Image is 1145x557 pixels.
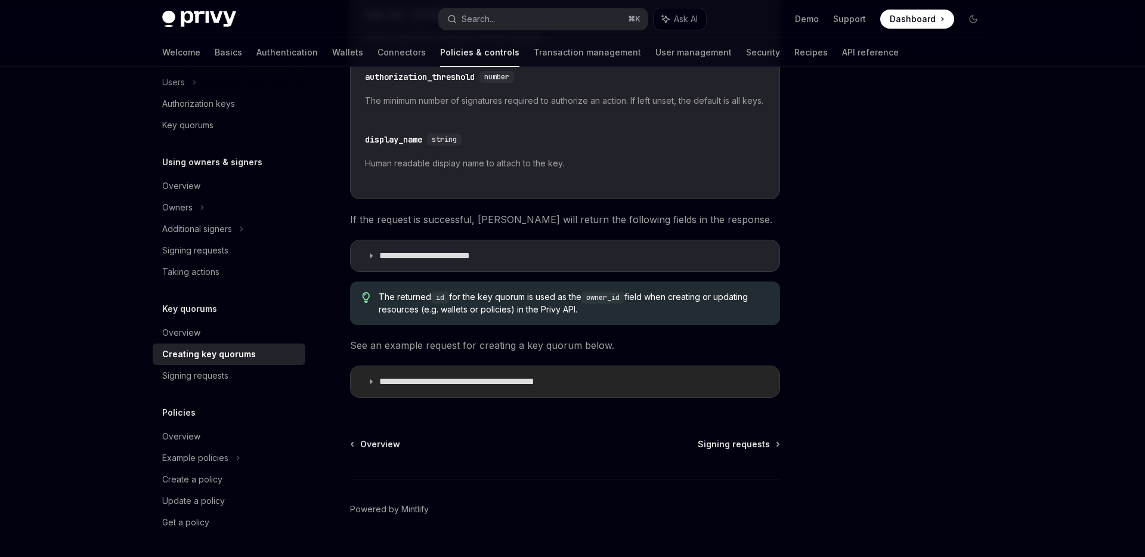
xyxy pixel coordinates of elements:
a: Overview [153,426,305,447]
div: Search... [462,12,495,26]
span: ⌘ K [628,14,640,24]
span: Signing requests [698,438,770,450]
a: Policies & controls [440,38,519,67]
a: Wallets [332,38,363,67]
a: Create a policy [153,469,305,490]
span: The returned for the key quorum is used as the field when creating or updating resources (e.g. wa... [379,291,768,315]
div: Overview [162,429,200,444]
a: Support [833,13,866,25]
a: Signing requests [153,240,305,261]
div: Owners [162,200,193,215]
div: Get a policy [162,515,209,530]
a: Dashboard [880,10,954,29]
h5: Policies [162,406,196,420]
div: Additional signers [162,222,232,236]
div: authorization_threshold [365,71,475,83]
a: Powered by Mintlify [350,503,429,515]
div: Create a policy [162,472,222,487]
span: number [484,72,509,82]
div: display_name [365,134,422,146]
a: API reference [842,38,899,67]
div: Taking actions [162,265,219,279]
div: Example policies [162,451,228,465]
a: Authentication [256,38,318,67]
button: Ask AI [654,8,706,30]
a: Basics [215,38,242,67]
img: dark logo [162,11,236,27]
div: Signing requests [162,243,228,258]
a: Transaction management [534,38,641,67]
div: Authorization keys [162,97,235,111]
div: Signing requests [162,369,228,383]
svg: Tip [362,292,370,303]
a: Overview [153,175,305,197]
a: Update a policy [153,490,305,512]
a: Recipes [794,38,828,67]
a: Security [746,38,780,67]
a: Welcome [162,38,200,67]
div: Creating key quorums [162,347,256,361]
code: id [431,292,449,304]
a: Demo [795,13,819,25]
h5: Using owners & signers [162,155,262,169]
a: Connectors [377,38,426,67]
a: Taking actions [153,261,305,283]
span: string [432,135,457,144]
div: Overview [162,179,200,193]
div: Overview [162,326,200,340]
a: Get a policy [153,512,305,533]
a: Signing requests [153,365,305,386]
span: Overview [360,438,400,450]
span: See an example request for creating a key quorum below. [350,337,780,354]
div: Update a policy [162,494,225,508]
span: Human readable display name to attach to the key. [365,156,765,171]
div: Key quorums [162,118,213,132]
button: Search...⌘K [439,8,648,30]
button: Toggle dark mode [964,10,983,29]
a: Authorization keys [153,93,305,115]
a: Overview [351,438,400,450]
a: Creating key quorums [153,344,305,365]
code: owner_id [581,292,624,304]
a: Signing requests [698,438,779,450]
span: Dashboard [890,13,936,25]
a: Key quorums [153,115,305,136]
span: The minimum number of signatures required to authorize an action. If left unset, the default is a... [365,94,765,108]
span: Ask AI [674,13,698,25]
h5: Key quorums [162,302,217,316]
span: If the request is successful, [PERSON_NAME] will return the following fields in the response. [350,211,780,228]
a: User management [655,38,732,67]
a: Overview [153,322,305,344]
